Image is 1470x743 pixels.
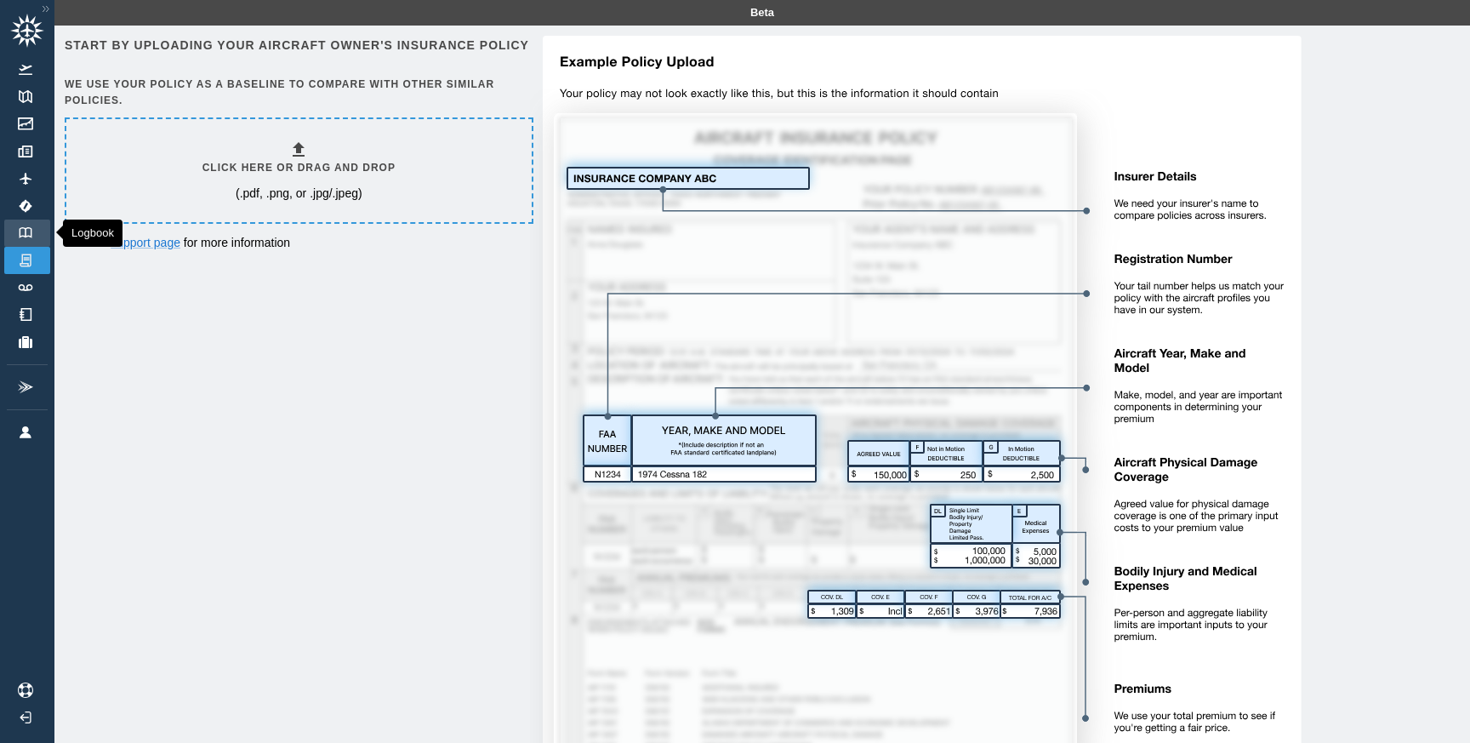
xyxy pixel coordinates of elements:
[65,36,530,54] h6: Start by uploading your aircraft owner's insurance policy
[202,160,396,176] h6: Click here or drag and drop
[236,185,362,202] p: (.pdf, .png, or .jpg/.jpeg)
[65,77,530,109] h6: We use your policy as a baseline to compare with other similar policies.
[111,236,180,249] a: support page
[65,234,530,251] p: Visit our for more information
